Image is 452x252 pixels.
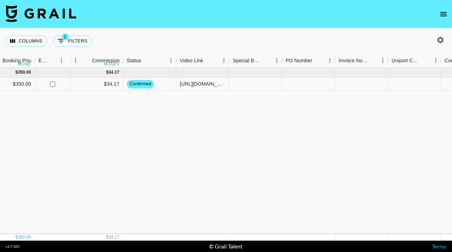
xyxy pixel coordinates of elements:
[209,243,243,250] div: © Grail Talent
[18,62,34,66] div: money
[16,234,18,240] div: $
[123,54,176,68] div: Status
[18,69,31,75] div: 350.00
[2,54,34,68] div: Booking Price
[219,55,229,66] button: Menu
[325,55,335,66] button: Menu
[127,81,154,87] span: confirmed
[272,55,282,66] button: Menu
[180,80,225,87] div: https://www.tiktok.com/@carleeandersonnn/video/7546321446625201421?_r=1&_t=ZT-8zTMnEG8zbD https:/...
[286,54,312,68] div: PO Number
[62,33,69,40] span: 1
[166,55,176,66] button: Menu
[141,56,151,65] button: Sort
[262,56,272,65] button: Sort
[368,56,377,65] button: Sort
[35,54,70,68] div: Expenses: Remove Commission?
[92,54,120,68] div: Commission
[180,54,203,68] div: Video Link
[108,234,119,240] div: 34.17
[282,54,335,68] div: PO Number
[421,56,430,65] button: Sort
[56,55,67,66] button: Menu
[176,54,229,68] div: Video Link
[203,56,213,65] button: Sort
[392,54,421,68] div: Uniport Contact Email
[436,7,451,21] button: open drawer
[233,54,262,68] div: Special Booking Type
[6,5,76,22] img: Grail Talent
[70,55,81,66] button: Menu
[104,62,120,66] div: money
[16,69,18,75] div: $
[339,54,368,68] div: Invoice Notes
[335,54,388,68] div: Invoice Notes
[377,55,388,66] button: Menu
[430,55,441,66] button: Menu
[38,54,48,68] div: Expenses: Remove Commission?
[312,56,322,65] button: Sort
[108,69,119,75] div: 34.17
[70,78,123,91] div: $34.17
[6,35,47,47] button: Select columns
[48,56,58,65] button: Sort
[106,234,108,240] div: $
[6,244,19,249] div: v 1.7.103
[432,243,446,250] a: Terms
[229,54,282,68] div: Special Booking Type
[106,69,108,75] div: $
[388,54,441,68] div: Uniport Contact Email
[82,56,92,65] button: Sort
[53,35,92,47] button: Show filters
[127,54,141,68] div: Status
[18,234,31,240] div: 350.00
